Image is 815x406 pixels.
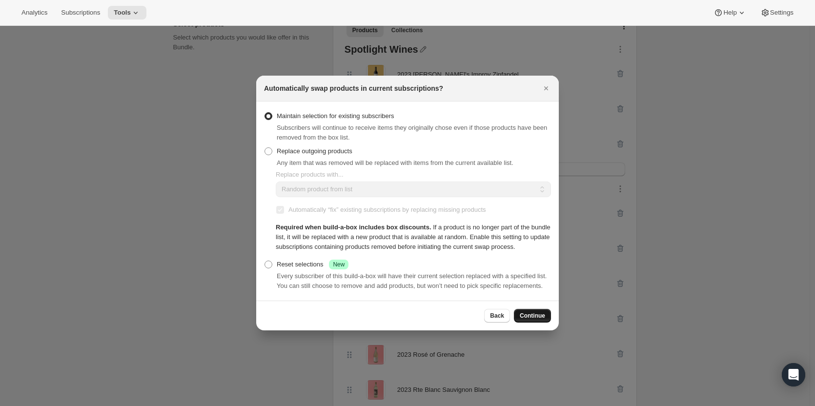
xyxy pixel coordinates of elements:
[723,9,736,17] span: Help
[770,9,794,17] span: Settings
[490,312,504,320] span: Back
[708,6,752,20] button: Help
[782,363,805,386] div: Open Intercom Messenger
[114,9,131,17] span: Tools
[264,83,443,93] h2: Automatically swap products in current subscriptions?
[277,260,348,269] div: Reset selections
[276,223,431,231] span: Required when build-a-box includes box discounts.
[539,81,553,95] button: Close
[277,272,547,289] span: Every subscriber of this build-a-box will have their current selection replaced with a specified ...
[108,6,146,20] button: Tools
[277,112,394,120] span: Maintain selection for existing subscribers
[277,147,352,155] span: Replace outgoing products
[277,159,513,166] span: Any item that was removed will be replaced with items from the current available list.
[520,312,545,320] span: Continue
[55,6,106,20] button: Subscriptions
[484,309,510,323] button: Back
[61,9,100,17] span: Subscriptions
[288,206,486,213] span: Automatically “fix” existing subscriptions by replacing missing products
[16,6,53,20] button: Analytics
[514,309,551,323] button: Continue
[21,9,47,17] span: Analytics
[277,124,547,141] span: Subscribers will continue to receive items they originally chose even if those products have been...
[276,223,551,252] div: If a product is no longer part of the bundle list, it will be replaced with a new product that is...
[333,261,345,268] span: New
[276,171,344,178] span: Replace products with...
[754,6,799,20] button: Settings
